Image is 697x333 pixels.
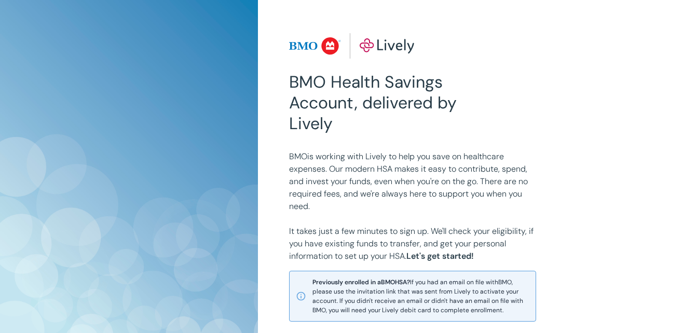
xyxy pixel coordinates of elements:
[289,150,536,213] p: BMO is working with Lively to help you save on healthcare expenses. Our modern HSA makes it easy ...
[312,278,410,286] strong: Previously enrolled in a BMO HSA?
[406,251,474,261] strong: Let's get started!
[312,277,529,315] span: If you had an email on file with BMO , please use the invitation link that was sent from Lively t...
[289,225,536,262] p: It takes just a few minutes to sign up. We'll check your eligibility, if you have existing funds ...
[289,33,415,59] img: Lively
[289,72,471,134] h2: BMO Health Savings Account, delivered by Lively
